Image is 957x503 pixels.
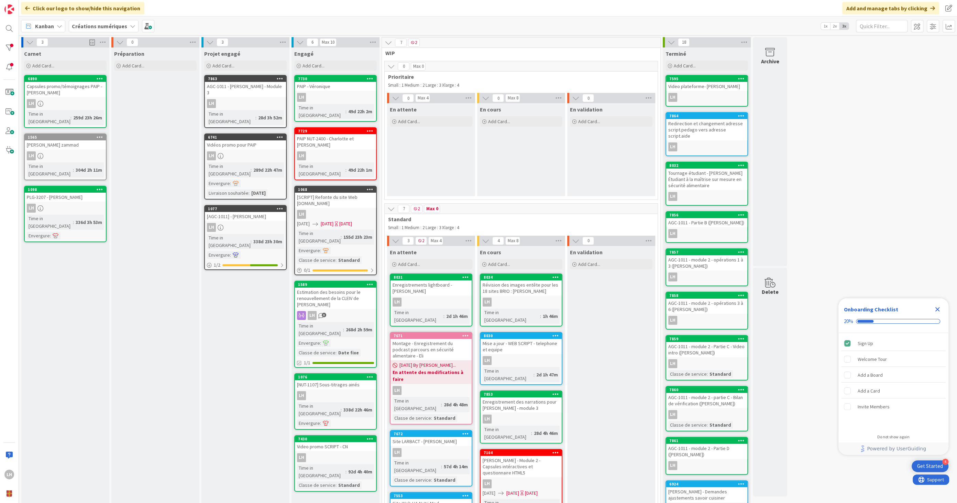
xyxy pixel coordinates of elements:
[74,166,104,174] div: 304d 2h 11m
[666,387,747,408] div: 7860AGC-1011 - module 2 - partie C - Bilan de vérification ([PERSON_NAME])
[666,249,747,255] div: 7857
[666,229,747,238] div: LH
[297,339,320,347] div: Envergure
[666,438,747,459] div: 7861AGC-1011 - module 2 - Partie D ([PERSON_NAME])
[294,373,377,430] a: 1076[NUT-1107] Sous-titrages ainésLHTime in [GEOGRAPHIC_DATA]:338d 22h 46mEnvergure:
[297,229,341,245] div: Time in [GEOGRAPHIC_DATA]
[666,113,747,140] div: 7864Redirection et changement adresse script.pedago vers adresse script.aide
[666,119,747,140] div: Redirection et changement adresse script.pedago vers adresse script.aide
[668,359,677,368] div: LH
[295,374,376,389] div: 1076[NUT-1107] Sous-titrages ainés
[858,371,883,379] div: Add a Board
[295,380,376,389] div: [NUT-1107] Sous-titrages ainés
[295,436,376,442] div: 7430
[339,220,352,227] div: [DATE]
[28,76,106,81] div: 6890
[390,280,472,296] div: Enregistrements lightboard - [PERSON_NAME]
[25,76,106,82] div: 6890
[25,134,106,140] div: 1565
[207,162,251,178] div: Time in [GEOGRAPHIC_DATA]
[27,232,50,239] div: Envergure
[320,247,321,254] span: :
[25,140,106,149] div: [PERSON_NAME] zammad
[205,206,286,221] div: 1077[AGC-1011] - [PERSON_NAME]
[668,142,677,151] div: LH
[844,318,853,324] div: 20%
[205,76,286,82] div: 7863
[541,312,560,320] div: 1h 46m
[27,99,36,108] div: LH
[481,356,562,365] div: LH
[483,309,540,324] div: Time in [GEOGRAPHIC_DATA]
[208,135,286,140] div: 6741
[27,204,36,213] div: LH
[27,215,73,230] div: Time in [GEOGRAPHIC_DATA]
[298,282,376,287] div: 1589
[390,274,472,327] a: 8031Enregistrements lightboard - [PERSON_NAME]LHTime in [GEOGRAPHIC_DATA]:2d 1h 46m
[297,210,306,219] div: LH
[297,93,306,102] div: LH
[432,414,457,422] div: Standard
[207,223,216,232] div: LH
[297,151,306,160] div: LH
[393,369,470,383] b: En attente des modifications à faire
[295,151,376,160] div: LH
[25,76,106,97] div: 6890Capsules promo/témoignages PAIP - [PERSON_NAME]
[481,274,562,296] div: 8034Révision des images entête pour les 18 sites BRIO : [PERSON_NAME]
[665,211,748,243] a: 7856AGC-1011 - Partie B ([PERSON_NAME])LH
[320,339,321,347] span: :
[669,114,747,118] div: 7864
[390,298,472,307] div: LH
[294,186,377,275] a: 1068[SCRIPT] Refonte du site Web [DOMAIN_NAME]LH[DATE][DATE][DATE]Time in [GEOGRAPHIC_DATA]:155d ...
[295,82,376,91] div: PAIP - Véronique
[342,406,374,414] div: 338d 22h 46m
[668,192,677,201] div: LH
[666,249,747,270] div: 7857AGC-1011 - module 2 - opérations 1 à 3 ([PERSON_NAME])
[230,180,231,187] span: :
[443,312,444,320] span: :
[668,93,677,102] div: LH
[294,435,377,492] a: 7430Video promo SCRIPT - CNLHTime in [GEOGRAPHIC_DATA]:92d 4h 40mClasse de service:Standard
[666,336,747,342] div: 7859
[483,426,531,441] div: Time in [GEOGRAPHIC_DATA]
[205,134,286,149] div: 6741Vidéos promo pour PAIP
[481,391,562,397] div: 7853
[298,76,376,81] div: 7730
[297,419,320,427] div: Envergure
[4,4,14,14] img: Visit kanbanzone.com
[844,305,898,313] div: Onboarding Checklist
[666,82,747,91] div: Video plateforme- [PERSON_NAME]
[394,333,472,338] div: 7671
[208,206,286,211] div: 1077
[666,76,747,91] div: 7595Video plateforme- [PERSON_NAME]
[668,272,677,281] div: LH
[295,391,376,400] div: LH
[480,332,562,385] a: 8030Mise a jour - WEB SCRIPT - telephone et equipeLHTime in [GEOGRAPHIC_DATA]:2d 1h 47m
[295,186,376,208] div: 1068[SCRIPT] Refonte du site Web [DOMAIN_NAME]
[666,212,747,218] div: 7856
[668,410,677,419] div: LH
[666,192,747,201] div: LH
[337,256,362,264] div: Standard
[295,193,376,208] div: [SCRIPT] Refonte du site Web [DOMAIN_NAME]
[481,415,562,424] div: LH
[74,218,104,226] div: 336d 3h 53m
[24,133,107,180] a: 1565[PERSON_NAME] zammadLHTime in [GEOGRAPHIC_DATA]:304d 2h 11m
[256,114,284,121] div: 28d 3h 52m
[207,189,249,197] div: Livraison souhaitée
[294,127,377,180] a: 7729PAIP NUT-2400 - Charlotte et [PERSON_NAME]LHTime in [GEOGRAPHIC_DATA]:49d 22h 1m
[346,108,374,115] div: 49d 22h 2m
[298,187,376,192] div: 1068
[295,93,376,102] div: LH
[841,367,946,383] div: Add a Board is incomplete.
[578,118,600,125] span: Add Card...
[346,166,374,174] div: 49d 22h 1m
[252,238,284,245] div: 338d 23h 30m
[304,359,310,366] span: 1/1
[877,434,910,440] div: Do not show again
[398,261,420,267] span: Add Card...
[308,311,317,320] div: LH
[295,281,376,288] div: 1589
[483,298,492,307] div: LH
[207,110,255,125] div: Time in [GEOGRAPHIC_DATA]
